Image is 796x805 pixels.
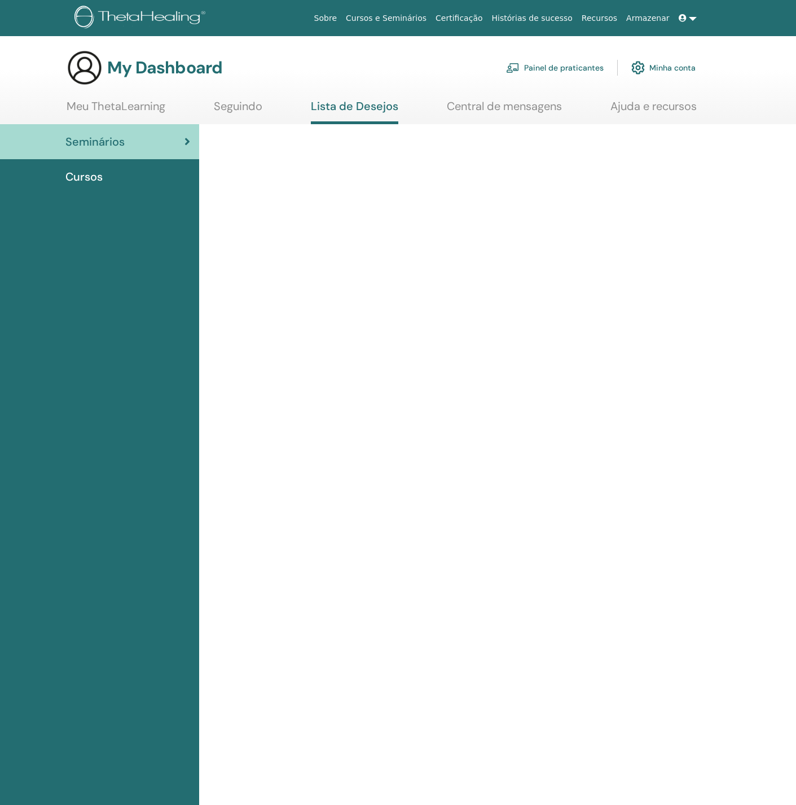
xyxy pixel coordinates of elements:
[67,99,165,121] a: Meu ThetaLearning
[447,99,562,121] a: Central de mensagens
[74,6,209,31] img: logo.png
[577,8,622,29] a: Recursos
[631,58,645,77] img: cog.svg
[65,168,103,185] span: Cursos
[431,8,487,29] a: Certificação
[310,8,341,29] a: Sobre
[311,99,398,124] a: Lista de Desejos
[214,99,262,121] a: Seguindo
[65,133,125,150] span: Seminários
[506,63,520,73] img: chalkboard-teacher.svg
[622,8,674,29] a: Armazenar
[610,99,697,121] a: Ajuda e recursos
[341,8,431,29] a: Cursos e Seminários
[487,8,577,29] a: Histórias de sucesso
[107,58,222,78] h3: My Dashboard
[67,50,103,86] img: generic-user-icon.jpg
[506,55,604,80] a: Painel de praticantes
[631,55,696,80] a: Minha conta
